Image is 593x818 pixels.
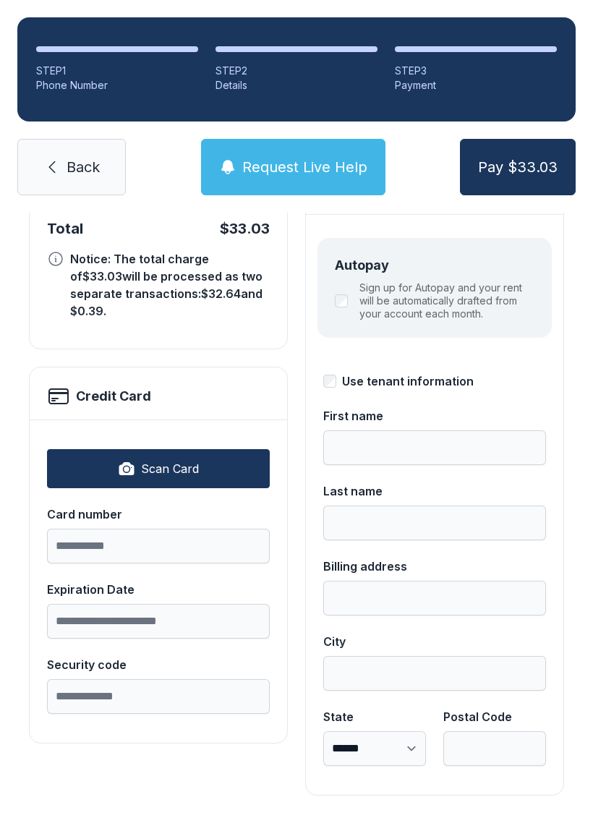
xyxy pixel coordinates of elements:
label: Sign up for Autopay and your rent will be automatically drafted from your account each month. [359,281,534,320]
div: Card number [47,506,270,523]
div: Notice: The total charge of $33.03 will be processed as two separate transactions: $32.64 and $0.... [70,250,270,320]
div: Details [216,78,377,93]
div: Autopay [335,255,534,276]
div: Security code [47,656,270,673]
input: Postal Code [443,731,546,766]
h2: Credit Card [76,386,151,406]
div: Phone Number [36,78,198,93]
span: Pay $33.03 [478,157,558,177]
span: Back [67,157,100,177]
div: City [323,633,546,650]
div: State [323,708,426,725]
div: Postal Code [443,708,546,725]
input: Card number [47,529,270,563]
div: Total [47,218,83,239]
input: First name [323,430,546,465]
div: STEP 3 [395,64,557,78]
div: Expiration Date [47,581,270,598]
input: Expiration Date [47,604,270,639]
span: Scan Card [141,460,199,477]
div: Use tenant information [342,372,474,390]
div: Last name [323,482,546,500]
input: Security code [47,679,270,714]
div: STEP 2 [216,64,377,78]
input: Billing address [323,581,546,615]
div: Billing address [323,558,546,575]
div: $33.03 [220,218,270,239]
select: State [323,731,426,766]
div: STEP 1 [36,64,198,78]
div: Payment [395,78,557,93]
div: First name [323,407,546,425]
span: Request Live Help [242,157,367,177]
input: City [323,656,546,691]
input: Last name [323,506,546,540]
